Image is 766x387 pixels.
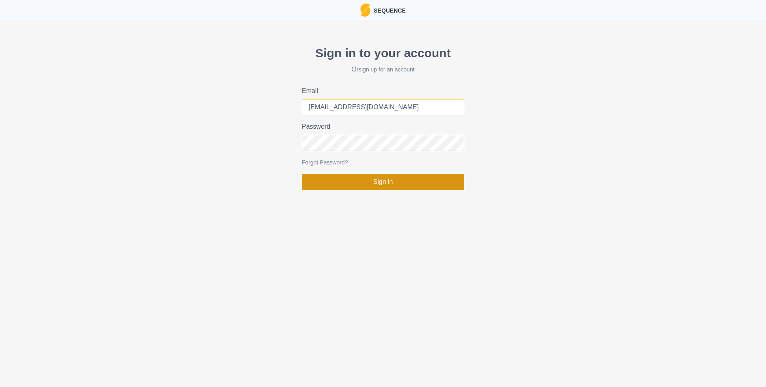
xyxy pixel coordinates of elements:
p: Sequence [370,5,406,15]
label: Password [302,122,459,132]
a: Forgot Password? [302,159,348,166]
a: sign up for an account [359,66,415,73]
h2: Or [302,65,464,73]
label: Email [302,86,459,96]
button: Sign in [302,174,464,190]
p: Sign in to your account [302,44,464,62]
a: LogoSequence [360,3,406,17]
img: Logo [360,3,370,17]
